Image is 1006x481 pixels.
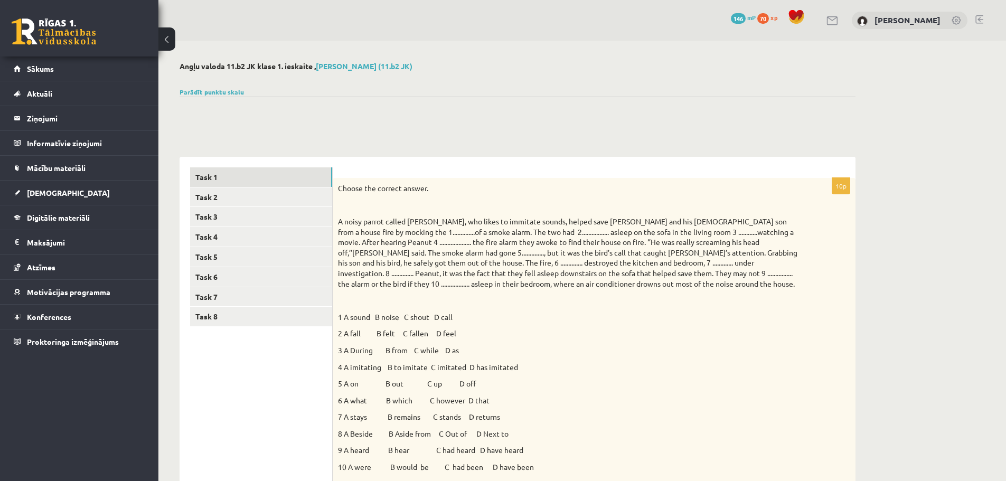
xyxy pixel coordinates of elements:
a: Aktuāli [14,81,145,106]
a: Task 3 [190,207,332,227]
a: Digitālie materiāli [14,205,145,230]
a: Task 5 [190,247,332,267]
span: Motivācijas programma [27,287,110,297]
a: Task 7 [190,287,332,307]
p: A noisy parrot called [PERSON_NAME], who likes to immitate sounds, helped save [PERSON_NAME] and ... [338,216,797,289]
a: Sākums [14,56,145,81]
a: Rīgas 1. Tālmācības vidusskola [12,18,96,45]
a: Task 4 [190,227,332,247]
span: Aktuāli [27,89,52,98]
a: [DEMOGRAPHIC_DATA] [14,181,145,205]
a: Parādīt punktu skalu [180,88,244,96]
p: 2 A fall B felt C fallen D feel [338,328,797,339]
a: Atzīmes [14,255,145,279]
span: 70 [757,13,769,24]
p: 10p [832,177,850,194]
span: mP [747,13,756,22]
a: Mācību materiāli [14,156,145,180]
legend: Ziņojumi [27,106,145,130]
p: 10 A were B would be C had been D have been [338,462,797,473]
span: Mācību materiāli [27,163,86,173]
a: Task 6 [190,267,332,287]
a: Task 8 [190,307,332,326]
a: 70 xp [757,13,783,22]
p: 5 A on B out C up D off [338,379,797,389]
span: Konferences [27,312,71,322]
p: 6 A what B which C however D that [338,395,797,406]
p: 9 A heard B hear C had heard D have heard [338,445,797,456]
span: Digitālie materiāli [27,213,90,222]
span: [DEMOGRAPHIC_DATA] [27,188,110,197]
a: Informatīvie ziņojumi [14,131,145,155]
p: Choose the correct answer. [338,183,797,194]
a: Ziņojumi [14,106,145,130]
a: [PERSON_NAME] [875,15,941,25]
p: 7 A stays B remains C stands D returns [338,412,797,422]
span: Proktoringa izmēģinājums [27,337,119,346]
a: Task 1 [190,167,332,187]
p: 3 A During B from C while D as [338,345,797,356]
a: 146 mP [731,13,756,22]
p: 1 A sound B noise C shout D call [338,312,797,323]
span: 146 [731,13,746,24]
span: Sākums [27,64,54,73]
span: xp [770,13,777,22]
a: Maksājumi [14,230,145,254]
img: Markuss Orlovs [857,16,868,26]
legend: Informatīvie ziņojumi [27,131,145,155]
span: Atzīmes [27,262,55,272]
h2: Angļu valoda 11.b2 JK klase 1. ieskaite , [180,62,855,71]
p: 4 A imitating B to imitate C imitated D has imitated [338,362,797,373]
legend: Maksājumi [27,230,145,254]
a: Motivācijas programma [14,280,145,304]
a: Task 2 [190,187,332,207]
a: Proktoringa izmēģinājums [14,329,145,354]
a: Konferences [14,305,145,329]
p: 8 A Beside B Aside from C Out of D Next to [338,429,797,439]
a: [PERSON_NAME] (11.b2 JK) [316,61,412,71]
